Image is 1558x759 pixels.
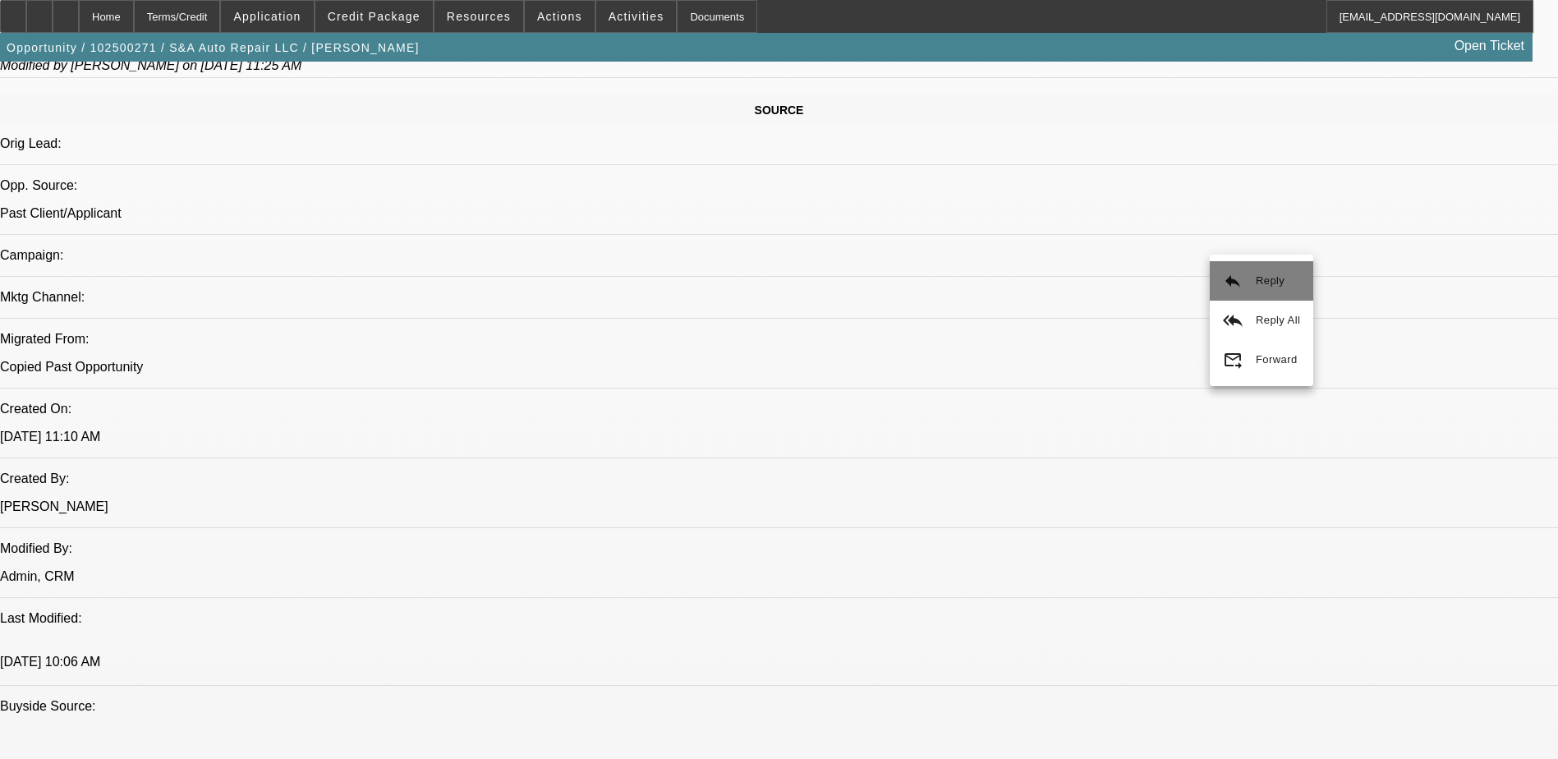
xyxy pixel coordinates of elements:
[609,10,664,23] span: Activities
[525,1,595,32] button: Actions
[7,41,420,54] span: Opportunity / 102500271 / S&A Auto Repair LLC / [PERSON_NAME]
[328,10,421,23] span: Credit Package
[755,103,804,117] span: SOURCE
[221,1,313,32] button: Application
[447,10,511,23] span: Resources
[434,1,523,32] button: Resources
[1256,274,1285,287] span: Reply
[537,10,582,23] span: Actions
[1223,271,1243,291] mat-icon: reply
[1448,32,1531,60] a: Open Ticket
[233,10,301,23] span: Application
[1256,314,1300,326] span: Reply All
[315,1,433,32] button: Credit Package
[596,1,677,32] button: Activities
[1223,350,1243,370] mat-icon: forward_to_inbox
[1256,353,1298,366] span: Forward
[1223,310,1243,330] mat-icon: reply_all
